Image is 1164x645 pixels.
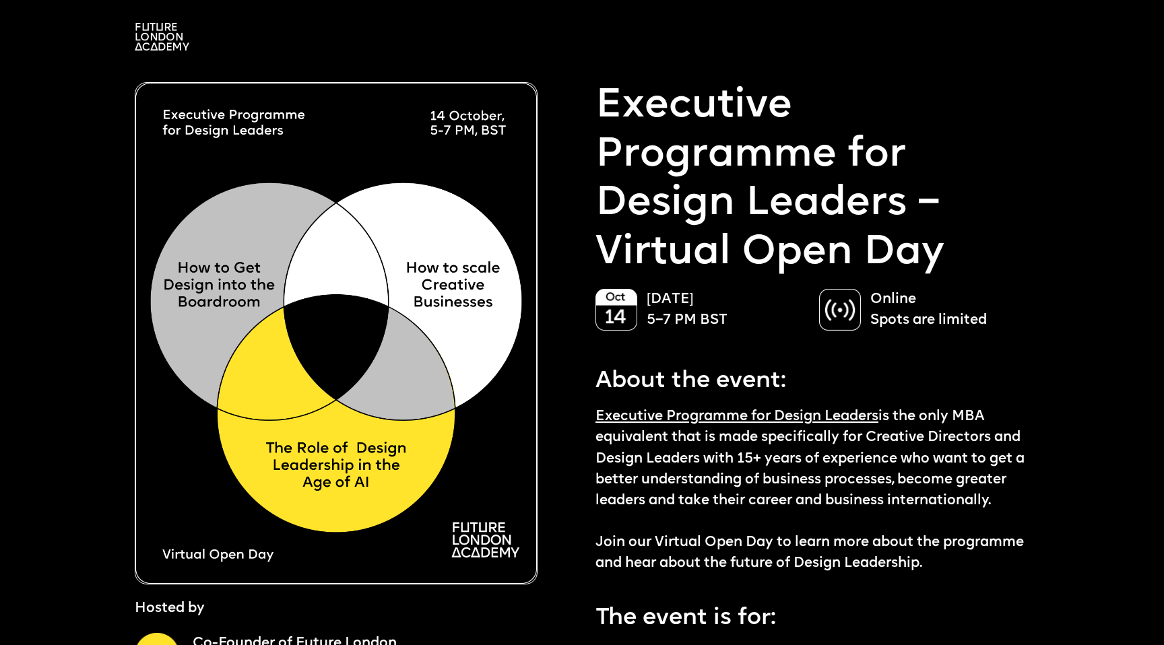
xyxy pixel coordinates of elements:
p: Hosted by [135,598,205,619]
p: Executive Programme for Design Leaders – Virtual Open Day [595,82,1043,277]
p: The event is for: [595,594,1043,636]
a: Executive Programme for Design Leaders [595,409,878,423]
p: [DATE] 5–7 PM BST [647,289,806,331]
p: About the event: [595,357,1043,399]
p: is the only MBA equivalent that is made specifically for Creative Directors and Design Leaders wi... [595,406,1043,574]
img: A logo saying in 3 lines: Future London Academy [135,23,189,50]
p: Online Spots are limited [870,289,1029,331]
